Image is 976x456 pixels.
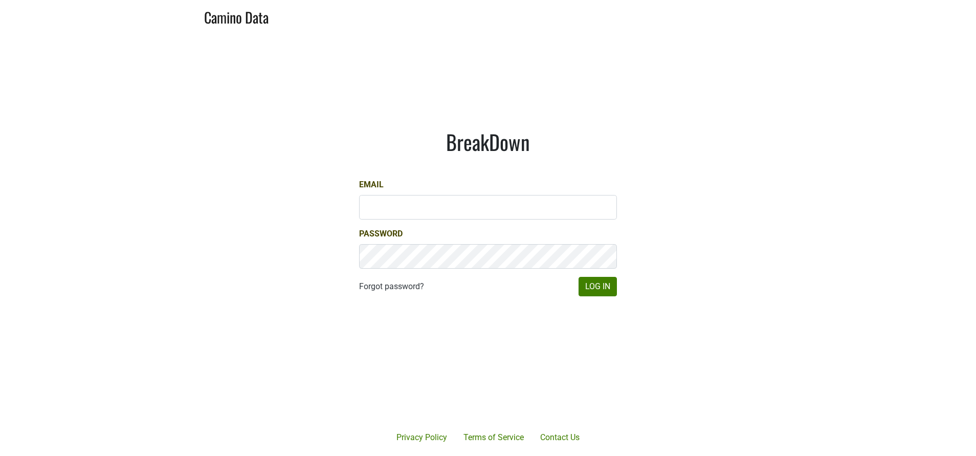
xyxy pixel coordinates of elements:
a: Contact Us [532,427,588,448]
label: Password [359,228,403,240]
label: Email [359,179,384,191]
a: Camino Data [204,4,269,28]
button: Log In [579,277,617,296]
h1: BreakDown [359,129,617,154]
a: Forgot password? [359,280,424,293]
a: Terms of Service [455,427,532,448]
a: Privacy Policy [388,427,455,448]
